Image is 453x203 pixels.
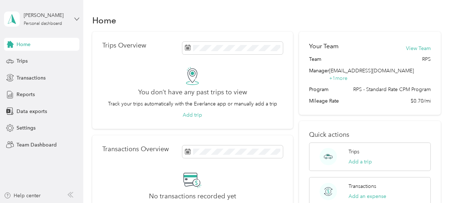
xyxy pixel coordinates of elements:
span: Manager [309,67,329,82]
h2: You don’t have any past trips to view [138,89,247,96]
div: Personal dashboard [24,22,62,26]
p: Track your trips automatically with the Everlance app or manually add a trip [108,100,277,108]
iframe: Everlance-gr Chat Button Frame [413,163,453,203]
p: Transactions [349,182,376,190]
span: Team Dashboard [17,141,57,149]
button: Help center [4,192,41,199]
span: $0.70/mi [411,97,431,105]
span: + 1 more [329,75,347,81]
span: Settings [17,124,36,132]
span: [EMAIL_ADDRESS][DOMAIN_NAME] [329,68,414,74]
p: Transactions Overview [102,145,169,153]
span: Reports [17,91,35,98]
span: Home [17,41,31,48]
p: Trips [349,148,359,155]
button: Add an expense [349,193,386,200]
button: Add trip [183,111,202,119]
h2: No transactions recorded yet [149,193,236,200]
span: Trips [17,57,28,65]
span: RPS - Standard Rate CPM Program [353,86,431,93]
span: Team [309,55,321,63]
button: Add a trip [349,158,372,166]
p: Quick actions [309,131,430,139]
button: View Team [406,45,431,52]
span: RPS [422,55,431,63]
h2: Your Team [309,42,338,51]
h1: Home [92,17,116,24]
div: [PERSON_NAME] [24,12,69,19]
span: Data exports [17,108,47,115]
span: Transactions [17,74,46,82]
span: Mileage Rate [309,97,339,105]
p: Trips Overview [102,42,146,49]
span: Program [309,86,328,93]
